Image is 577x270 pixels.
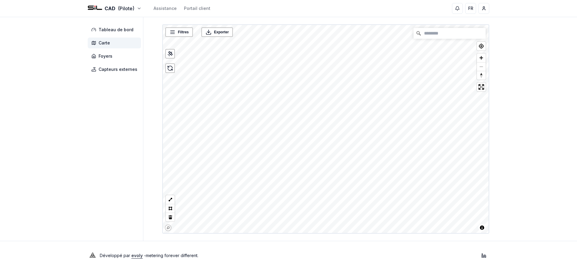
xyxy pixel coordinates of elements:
a: Capteurs externes [88,64,143,75]
a: Foyers [88,51,143,62]
img: SIL - CAD Logo [88,1,102,16]
a: Carte [88,38,143,48]
a: Mapbox homepage [165,224,172,231]
button: CAD(Pilote) [88,5,142,12]
input: Chercher [414,28,486,39]
a: Assistance [154,5,177,11]
span: Exporter [214,29,229,35]
a: evoly [131,253,143,258]
span: Foyers [99,53,112,59]
img: Evoly Logo [88,251,97,260]
span: (Pilote) [118,5,134,12]
button: Reset bearing to north [477,71,486,80]
p: Développé par - metering forever different . [100,251,198,260]
span: Tableau de bord [99,27,133,33]
span: Carte [99,40,110,46]
span: Capteurs externes [99,66,137,72]
span: Filtres [178,29,189,35]
button: FR [465,3,476,14]
button: Enter fullscreen [477,83,486,91]
span: Zoom out [477,62,486,71]
button: Polygon tool (p) [166,204,175,213]
button: Zoom in [477,53,486,62]
a: Portail client [184,5,210,11]
button: Toggle attribution [478,224,486,231]
button: LineString tool (l) [166,195,175,204]
button: Zoom out [477,62,486,71]
a: Tableau de bord [88,24,143,35]
span: CAD [105,5,115,12]
button: Find my location [477,42,486,50]
span: FR [468,5,473,11]
button: Delete [166,213,175,221]
canvas: Map [163,25,490,234]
